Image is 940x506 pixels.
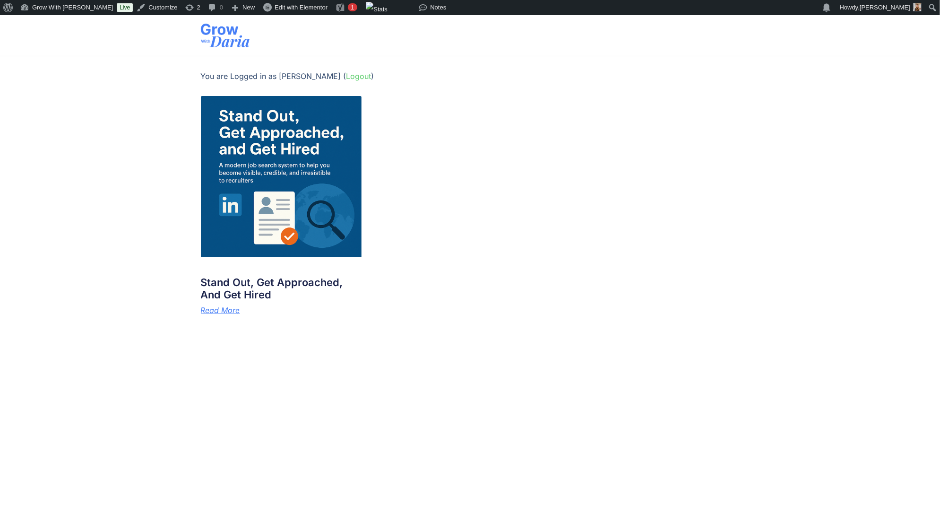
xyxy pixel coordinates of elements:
[201,306,240,314] a: Read more about Stand Out, Get Approached, and Get Hired​
[351,4,354,11] span: 1
[201,70,740,82] div: You are Logged in as [PERSON_NAME] ( )
[860,4,910,11] span: [PERSON_NAME]
[275,4,328,11] span: Edit with Elementor
[201,276,343,301] a: Stand Out, Get Approached, and Get Hired​
[117,3,133,12] a: Live
[346,71,371,81] a: Logout
[366,2,388,17] img: Views over 48 hours. Click for more Jetpack Stats.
